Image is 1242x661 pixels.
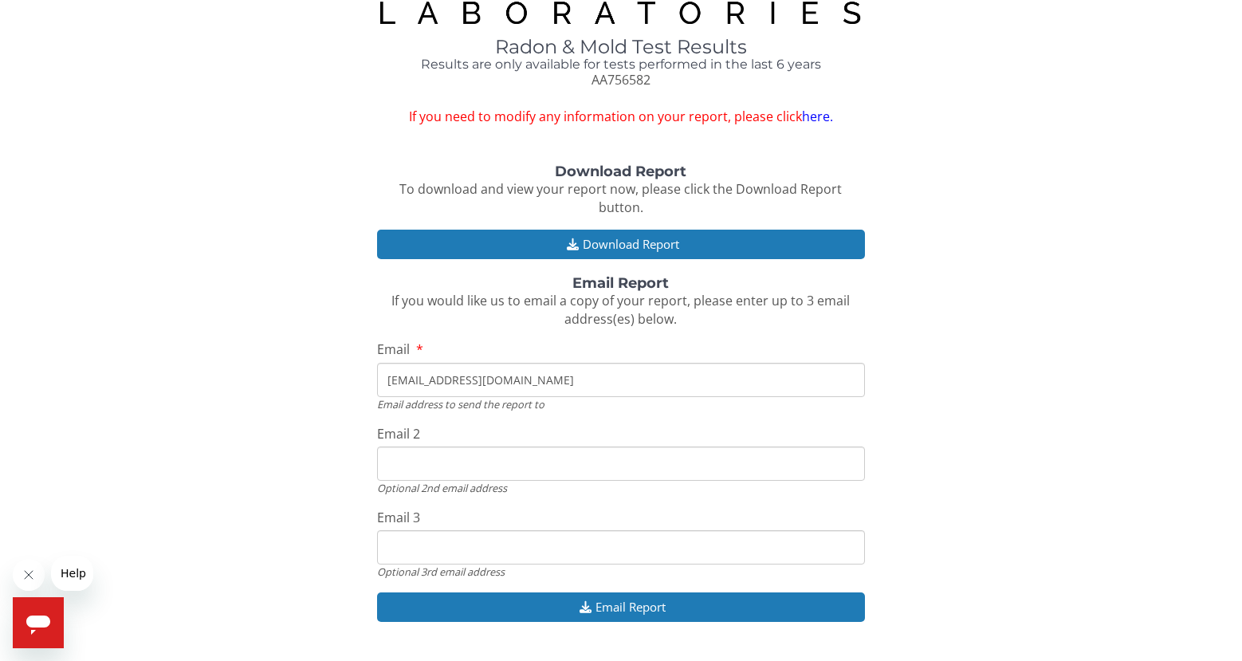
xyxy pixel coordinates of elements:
[377,481,864,495] div: Optional 2nd email address
[13,559,45,591] iframe: Close message
[377,592,864,622] button: Email Report
[377,340,410,358] span: Email
[377,425,420,443] span: Email 2
[377,509,420,526] span: Email 3
[592,71,650,89] span: AA756582
[572,274,669,292] strong: Email Report
[377,565,864,579] div: Optional 3rd email address
[555,163,686,180] strong: Download Report
[377,230,864,259] button: Download Report
[377,108,864,126] span: If you need to modify any information on your report, please click
[377,57,864,72] h4: Results are only available for tests performed in the last 6 years
[399,180,842,216] span: To download and view your report now, please click the Download Report button.
[391,292,850,328] span: If you would like us to email a copy of your report, please enter up to 3 email address(es) below.
[51,556,93,591] iframe: Message from company
[802,108,833,125] a: here.
[377,397,864,411] div: Email address to send the report to
[13,597,64,648] iframe: Button to launch messaging window
[377,37,864,57] h1: Radon & Mold Test Results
